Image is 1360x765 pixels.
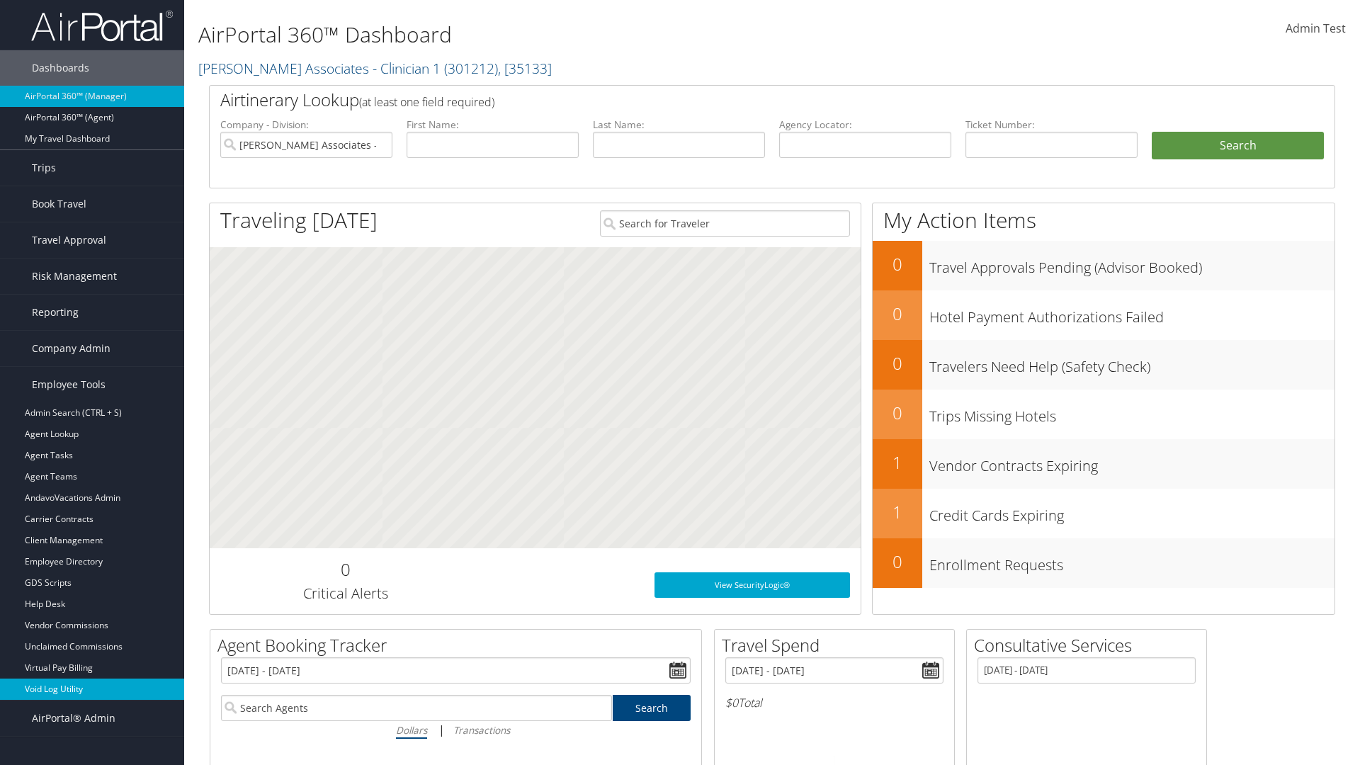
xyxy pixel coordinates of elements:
[873,252,922,276] h2: 0
[873,302,922,326] h2: 0
[32,186,86,222] span: Book Travel
[32,701,115,736] span: AirPortal® Admin
[873,205,1334,235] h1: My Action Items
[1152,132,1324,160] button: Search
[198,59,552,78] a: [PERSON_NAME] Associates - Clinician 1
[873,290,1334,340] a: 0Hotel Payment Authorizations Failed
[929,399,1334,426] h3: Trips Missing Hotels
[974,633,1206,657] h2: Consultative Services
[779,118,951,132] label: Agency Locator:
[725,695,943,710] h6: Total
[221,721,691,739] div: |
[873,390,1334,439] a: 0Trips Missing Hotels
[220,584,470,603] h3: Critical Alerts
[873,450,922,475] h2: 1
[873,439,1334,489] a: 1Vendor Contracts Expiring
[725,695,738,710] span: $0
[873,489,1334,538] a: 1Credit Cards Expiring
[32,50,89,86] span: Dashboards
[32,150,56,186] span: Trips
[929,449,1334,476] h3: Vendor Contracts Expiring
[929,350,1334,377] h3: Travelers Need Help (Safety Check)
[32,367,106,402] span: Employee Tools
[613,695,691,721] a: Search
[407,118,579,132] label: First Name:
[220,557,470,582] h2: 0
[359,94,494,110] span: (at least one field required)
[593,118,765,132] label: Last Name:
[31,9,173,42] img: airportal-logo.png
[444,59,498,78] span: ( 301212 )
[221,695,612,721] input: Search Agents
[873,500,922,524] h2: 1
[929,548,1334,575] h3: Enrollment Requests
[220,205,378,235] h1: Traveling [DATE]
[722,633,954,657] h2: Travel Spend
[929,251,1334,278] h3: Travel Approvals Pending (Advisor Booked)
[873,351,922,375] h2: 0
[453,723,510,737] i: Transactions
[600,210,850,237] input: Search for Traveler
[217,633,701,657] h2: Agent Booking Tracker
[873,340,1334,390] a: 0Travelers Need Help (Safety Check)
[498,59,552,78] span: , [ 35133 ]
[32,331,110,366] span: Company Admin
[32,222,106,258] span: Travel Approval
[654,572,850,598] a: View SecurityLogic®
[929,300,1334,327] h3: Hotel Payment Authorizations Failed
[198,20,963,50] h1: AirPortal 360™ Dashboard
[1286,21,1346,36] span: Admin Test
[965,118,1138,132] label: Ticket Number:
[220,118,392,132] label: Company - Division:
[32,259,117,294] span: Risk Management
[32,295,79,330] span: Reporting
[1286,7,1346,51] a: Admin Test
[873,538,1334,588] a: 0Enrollment Requests
[929,499,1334,526] h3: Credit Cards Expiring
[873,241,1334,290] a: 0Travel Approvals Pending (Advisor Booked)
[220,88,1230,112] h2: Airtinerary Lookup
[396,723,427,737] i: Dollars
[873,401,922,425] h2: 0
[873,550,922,574] h2: 0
